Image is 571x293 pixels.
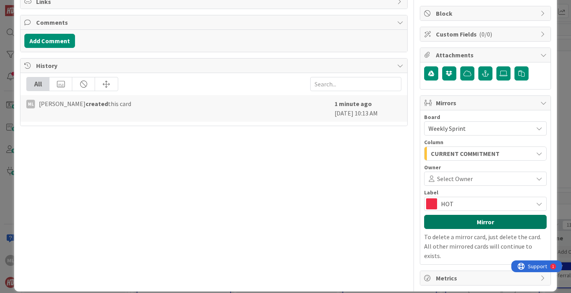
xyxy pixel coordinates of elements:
[441,198,529,209] span: HOT
[436,98,536,108] span: Mirrors
[424,190,438,195] span: Label
[16,1,36,11] span: Support
[335,99,401,118] div: [DATE] 10:13 AM
[26,100,35,108] div: ML
[436,29,536,39] span: Custom Fields
[36,61,393,70] span: History
[39,99,131,108] span: [PERSON_NAME] this card
[436,50,536,60] span: Attachments
[424,232,547,260] p: To delete a mirror card, just delete the card. All other mirrored cards will continue to exists.
[335,100,372,108] b: 1 minute ago
[437,174,473,183] span: Select Owner
[436,9,536,18] span: Block
[27,77,49,91] div: All
[424,215,547,229] button: Mirror
[424,139,443,145] span: Column
[41,3,43,9] div: 1
[424,114,440,120] span: Board
[436,273,536,283] span: Metrics
[428,125,466,132] span: Weekly Sprint
[424,146,547,161] button: CURRENT COMMITMENT
[424,165,441,170] span: Owner
[310,77,401,91] input: Search...
[36,18,393,27] span: Comments
[24,34,75,48] button: Add Comment
[431,148,500,159] span: CURRENT COMMITMENT
[479,30,492,38] span: ( 0/0 )
[86,100,108,108] b: created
